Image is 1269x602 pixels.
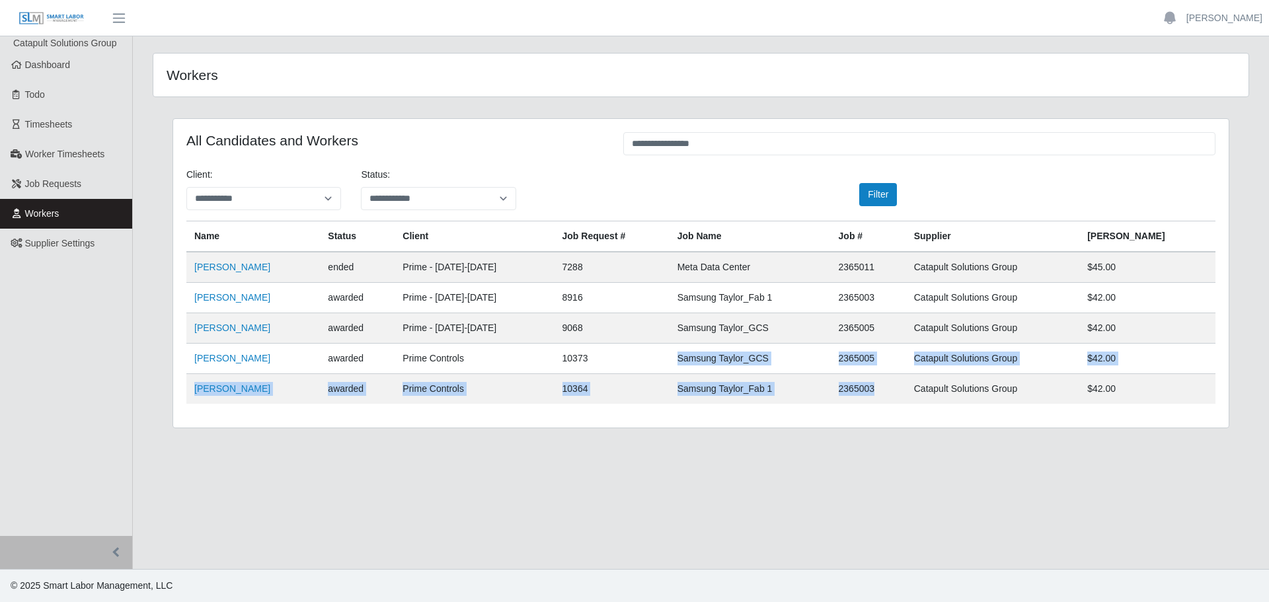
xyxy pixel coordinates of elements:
[194,292,270,303] a: [PERSON_NAME]
[670,283,831,313] td: Samsung Taylor_Fab 1
[395,283,554,313] td: Prime - [DATE]-[DATE]
[25,208,59,219] span: Workers
[1079,374,1215,404] td: $42.00
[320,221,395,252] th: Status
[13,38,116,48] span: Catapult Solutions Group
[194,353,270,363] a: [PERSON_NAME]
[831,344,906,374] td: 2365005
[1186,11,1262,25] a: [PERSON_NAME]
[395,344,554,374] td: Prime Controls
[670,374,831,404] td: Samsung Taylor_Fab 1
[906,221,1079,252] th: Supplier
[555,252,670,283] td: 7288
[395,374,554,404] td: Prime Controls
[831,252,906,283] td: 2365011
[1079,252,1215,283] td: $45.00
[25,238,95,248] span: Supplier Settings
[194,262,270,272] a: [PERSON_NAME]
[906,252,1079,283] td: Catapult Solutions Group
[25,119,73,130] span: Timesheets
[670,344,831,374] td: Samsung Taylor_GCS
[906,344,1079,374] td: Catapult Solutions Group
[831,221,906,252] th: Job #
[555,283,670,313] td: 8916
[1079,344,1215,374] td: $42.00
[320,374,395,404] td: awarded
[361,168,390,182] label: Status:
[25,59,71,70] span: Dashboard
[906,283,1079,313] td: Catapult Solutions Group
[320,344,395,374] td: awarded
[25,89,45,100] span: Todo
[859,183,897,206] button: Filter
[19,11,85,26] img: SLM Logo
[670,313,831,344] td: Samsung Taylor_GCS
[395,221,554,252] th: Client
[320,283,395,313] td: awarded
[186,168,213,182] label: Client:
[395,252,554,283] td: Prime - [DATE]-[DATE]
[555,374,670,404] td: 10364
[320,252,395,283] td: ended
[167,67,600,83] h4: Workers
[194,322,270,333] a: [PERSON_NAME]
[906,313,1079,344] td: Catapult Solutions Group
[555,344,670,374] td: 10373
[555,221,670,252] th: Job Request #
[670,252,831,283] td: Meta Data Center
[555,313,670,344] td: 9068
[25,178,82,189] span: Job Requests
[906,374,1079,404] td: Catapult Solutions Group
[1079,283,1215,313] td: $42.00
[194,383,270,394] a: [PERSON_NAME]
[11,580,173,591] span: © 2025 Smart Labor Management, LLC
[831,313,906,344] td: 2365005
[831,283,906,313] td: 2365003
[186,132,603,149] h4: All Candidates and Workers
[320,313,395,344] td: awarded
[395,313,554,344] td: Prime - [DATE]-[DATE]
[186,221,320,252] th: Name
[831,374,906,404] td: 2365003
[1079,313,1215,344] td: $42.00
[670,221,831,252] th: Job Name
[1079,221,1215,252] th: [PERSON_NAME]
[25,149,104,159] span: Worker Timesheets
